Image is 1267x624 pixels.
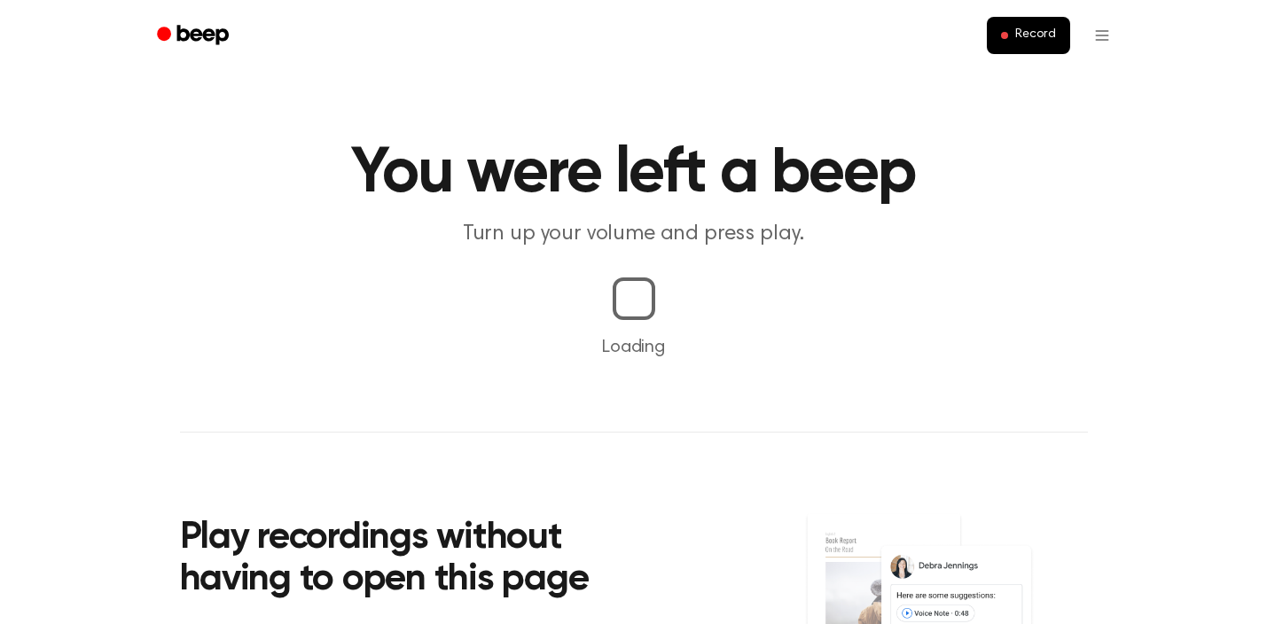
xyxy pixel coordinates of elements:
h2: Play recordings without having to open this page [180,518,658,602]
h1: You were left a beep [180,142,1088,206]
span: Record [1015,27,1055,43]
button: Record [987,17,1069,54]
p: Loading [21,334,1246,361]
a: Beep [145,19,245,53]
button: Open menu [1081,14,1123,57]
p: Turn up your volume and press play. [293,220,974,249]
